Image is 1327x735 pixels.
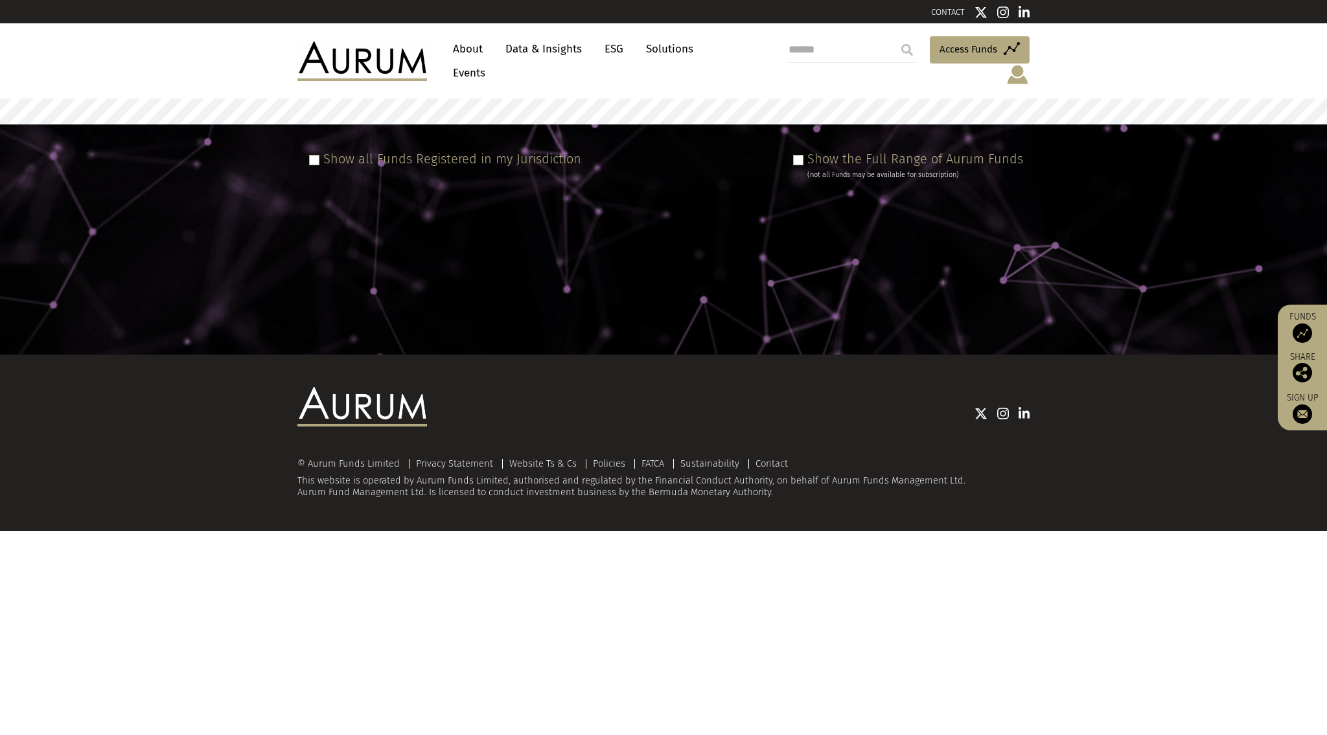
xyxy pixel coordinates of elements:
input: Submit [894,37,920,63]
img: Share this post [1293,363,1312,382]
img: Twitter icon [975,407,987,420]
a: Sustainability [680,458,739,469]
a: ESG [598,37,630,61]
div: This website is operated by Aurum Funds Limited, authorised and regulated by the Financial Conduc... [297,459,1030,498]
img: Instagram icon [997,6,1009,19]
div: Share [1284,353,1321,382]
img: Twitter icon [975,6,987,19]
a: Sign up [1284,392,1321,424]
img: Access Funds [1293,323,1312,343]
label: Show the Full Range of Aurum Funds [807,151,1023,167]
a: Contact [756,458,788,469]
img: Aurum Logo [297,387,427,426]
a: CONTACT [931,7,965,17]
a: Website Ts & Cs [509,458,577,469]
img: Aurum [297,41,427,80]
div: (not all Funds may be available for subscription) [807,169,1023,181]
img: Sign up to our newsletter [1293,404,1312,424]
a: Data & Insights [499,37,588,61]
a: Privacy Statement [416,458,493,469]
a: Policies [593,458,625,469]
img: Instagram icon [997,407,1009,420]
a: About [446,37,489,61]
a: Events [446,61,485,85]
span: Access Funds [940,41,997,57]
div: © Aurum Funds Limited [297,459,406,469]
a: Access Funds [930,36,1030,64]
a: Solutions [640,37,700,61]
a: FATCA [641,458,664,469]
img: Linkedin icon [1019,6,1030,19]
a: Funds [1284,311,1321,343]
img: account-icon.svg [1006,64,1030,86]
label: Show all Funds Registered in my Jurisdiction [323,151,581,167]
img: Linkedin icon [1019,407,1030,420]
